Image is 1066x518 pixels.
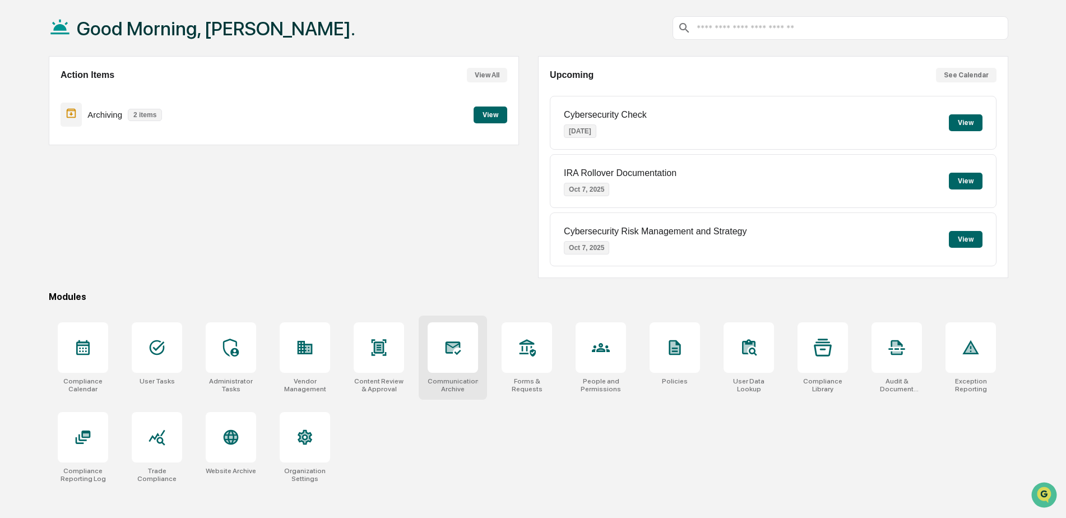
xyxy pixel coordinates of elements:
div: Website Archive [206,467,256,475]
div: Trade Compliance [132,467,182,483]
div: Audit & Document Logs [872,377,922,393]
div: Content Review & Approval [354,377,404,393]
div: Forms & Requests [502,377,552,393]
div: Vendor Management [280,377,330,393]
div: Administrator Tasks [206,377,256,393]
div: Communications Archive [428,377,478,393]
p: Cybersecurity Check [564,110,647,120]
div: We're available if you need us! [38,97,142,106]
div: Compliance Reporting Log [58,467,108,483]
p: Archiving [87,110,122,119]
div: 🔎 [11,164,20,173]
span: Pylon [112,190,136,198]
div: Policies [662,377,688,385]
div: Modules [49,292,1008,302]
button: View [949,114,982,131]
div: User Data Lookup [724,377,774,393]
a: 🖐️Preclearance [7,137,77,157]
h2: Upcoming [550,70,594,80]
p: [DATE] [564,124,596,138]
span: Attestations [92,141,139,152]
button: View All [467,68,507,82]
div: User Tasks [140,377,175,385]
div: Compliance Library [798,377,848,393]
div: 🖐️ [11,142,20,151]
div: People and Permissions [576,377,626,393]
iframe: Open customer support [1030,481,1060,511]
p: 2 items [128,109,162,121]
div: Organization Settings [280,467,330,483]
a: Powered byPylon [79,189,136,198]
div: 🗄️ [81,142,90,151]
button: View [949,231,982,248]
span: Preclearance [22,141,72,152]
p: How can we help? [11,24,204,41]
a: View [474,109,507,119]
div: Compliance Calendar [58,377,108,393]
button: View [949,173,982,189]
img: 1746055101610-c473b297-6a78-478c-a979-82029cc54cd1 [11,86,31,106]
span: Data Lookup [22,163,71,174]
a: 🗄️Attestations [77,137,143,157]
a: 🔎Data Lookup [7,158,75,178]
h2: Action Items [61,70,114,80]
p: IRA Rollover Documentation [564,168,676,178]
button: Start new chat [191,89,204,103]
div: Start new chat [38,86,184,97]
p: Oct 7, 2025 [564,183,609,196]
h1: Good Morning, [PERSON_NAME]. [77,17,355,40]
p: Cybersecurity Risk Management and Strategy [564,226,747,237]
button: See Calendar [936,68,997,82]
button: View [474,107,507,123]
p: Oct 7, 2025 [564,241,609,255]
div: Exception Reporting [946,377,996,393]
